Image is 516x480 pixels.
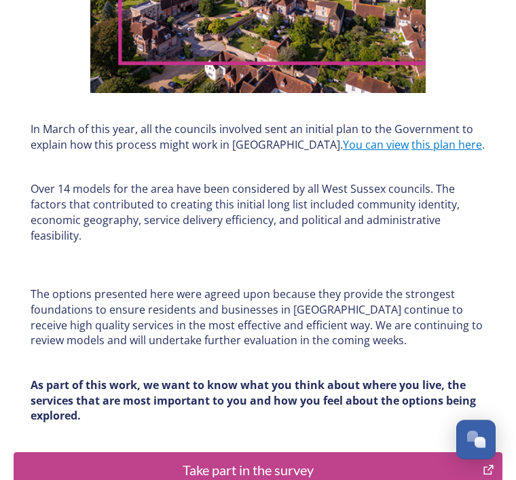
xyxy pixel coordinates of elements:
a: this plan here [411,138,482,153]
p: In March of this year, all the councils involved sent an initial plan to the Government to explai... [31,122,485,153]
a: You can view [343,138,409,153]
p: The options presented here were agreed upon because they provide the strongest foundations to ens... [31,287,485,349]
strong: As part of this work, we want to know what you think about where you live, the services that are ... [31,378,479,424]
p: Over 14 models for the area have been considered by all West Sussex councils. The factors that co... [31,182,485,244]
button: Open Chat [456,420,496,460]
